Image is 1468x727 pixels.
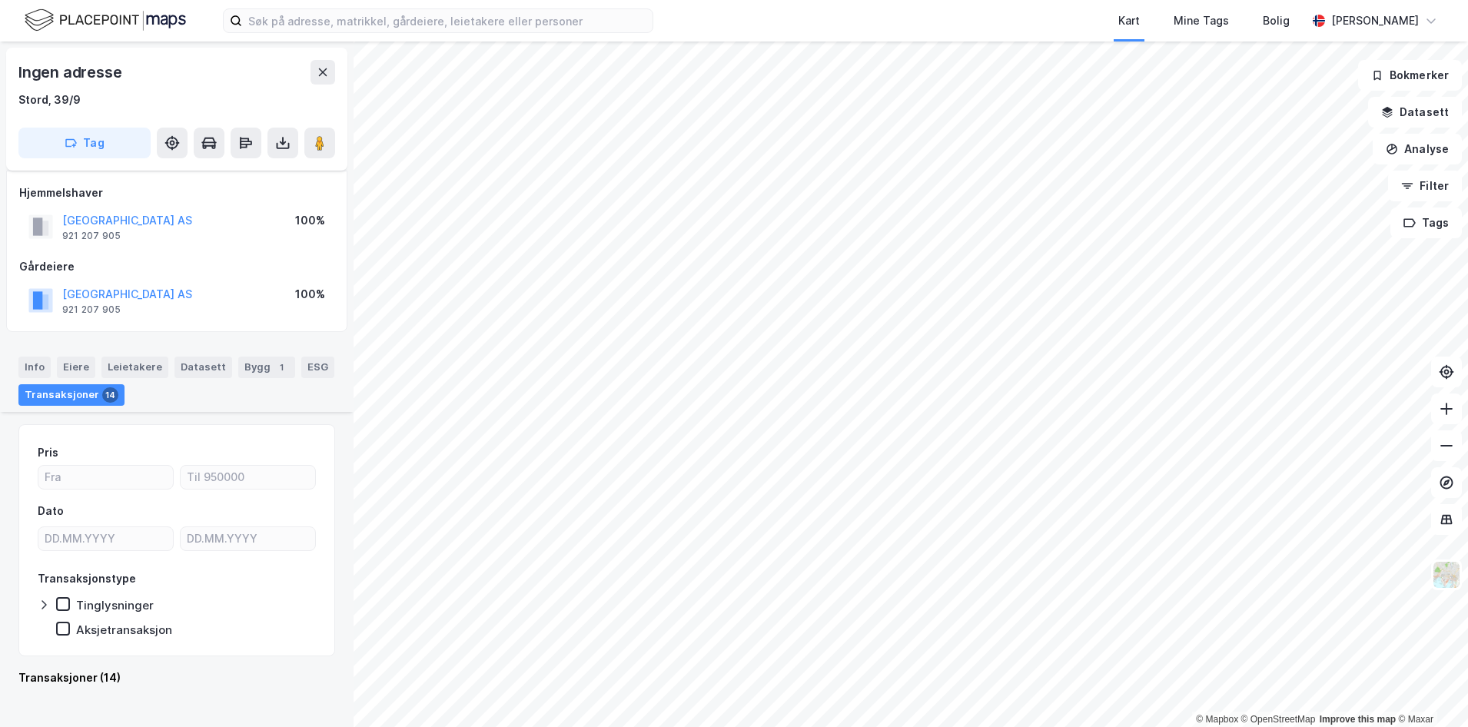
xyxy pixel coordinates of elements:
[62,304,121,316] div: 921 207 905
[25,7,186,34] img: logo.f888ab2527a4732fd821a326f86c7f29.svg
[295,211,325,230] div: 100%
[1118,12,1140,30] div: Kart
[174,357,232,378] div: Datasett
[62,230,121,242] div: 921 207 905
[1368,97,1462,128] button: Datasett
[1373,134,1462,164] button: Analyse
[301,357,334,378] div: ESG
[1331,12,1419,30] div: [PERSON_NAME]
[19,184,334,202] div: Hjemmelshaver
[57,357,95,378] div: Eiere
[274,360,289,375] div: 1
[38,466,173,489] input: Fra
[1174,12,1229,30] div: Mine Tags
[242,9,653,32] input: Søk på adresse, matrikkel, gårdeiere, leietakere eller personer
[76,598,154,612] div: Tinglysninger
[181,527,315,550] input: DD.MM.YYYY
[102,387,118,403] div: 14
[1320,714,1396,725] a: Improve this map
[38,443,58,462] div: Pris
[19,257,334,276] div: Gårdeiere
[101,357,168,378] div: Leietakere
[38,527,173,550] input: DD.MM.YYYY
[1391,653,1468,727] iframe: Chat Widget
[18,384,125,406] div: Transaksjoner
[1390,207,1462,238] button: Tags
[76,622,172,637] div: Aksjetransaksjon
[295,285,325,304] div: 100%
[18,128,151,158] button: Tag
[1241,714,1316,725] a: OpenStreetMap
[1263,12,1290,30] div: Bolig
[38,502,64,520] div: Dato
[1196,714,1238,725] a: Mapbox
[1388,171,1462,201] button: Filter
[18,91,81,109] div: Stord, 39/9
[181,466,315,489] input: Til 950000
[1358,60,1462,91] button: Bokmerker
[18,357,51,378] div: Info
[238,357,295,378] div: Bygg
[18,60,125,85] div: Ingen adresse
[1391,653,1468,727] div: Kontrollprogram for chat
[18,669,335,687] div: Transaksjoner (14)
[38,569,136,588] div: Transaksjonstype
[1432,560,1461,589] img: Z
